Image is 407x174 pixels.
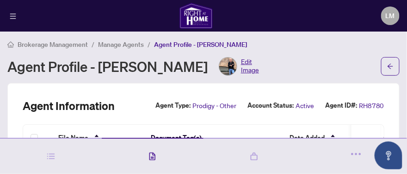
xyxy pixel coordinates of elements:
[10,13,16,19] span: menu
[219,58,237,75] img: Profile Icon
[23,98,115,113] h2: Agent Information
[386,11,395,21] span: LM
[296,100,314,111] span: Active
[375,142,402,169] button: Open asap
[325,100,357,111] label: Agent ID#:
[98,40,144,49] span: Manage Agents
[241,57,259,76] span: Edit Image
[290,133,325,143] span: Date Added
[192,100,236,111] span: Prodigy - Other
[179,3,213,29] img: logo
[18,40,88,49] span: Brokerage Management
[359,100,384,111] span: RH8780
[247,100,294,111] label: Account Status:
[58,133,88,143] span: File Name
[7,57,259,76] div: Agent Profile - [PERSON_NAME]
[155,100,191,111] label: Agent Type:
[92,39,94,50] li: /
[387,63,394,70] span: arrow-left
[154,40,247,49] span: Agent Profile - [PERSON_NAME]
[282,125,370,152] th: Date Added
[7,41,14,48] span: home
[148,39,150,50] li: /
[51,125,143,152] th: File Name
[143,125,282,152] th: Document Tag(s)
